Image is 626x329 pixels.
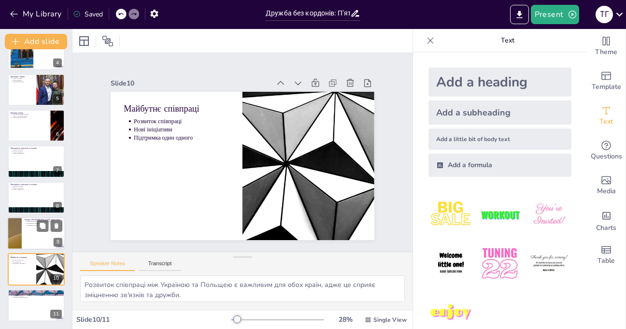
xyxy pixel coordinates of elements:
p: Обмін знаннями [13,79,33,81]
img: 1.jpeg [428,192,473,237]
div: 4 [8,38,65,70]
div: Add a heading [428,68,571,97]
div: 5 [53,94,62,103]
button: My Library [7,6,66,22]
span: Single View [373,316,407,324]
p: Заключні думки [11,291,62,294]
img: 6.jpeg [526,241,571,286]
p: Вдячність [DEMOGRAPHIC_DATA] партнерам [27,221,63,223]
p: Підтримка українських колег [13,113,47,115]
img: 4.jpeg [428,241,473,286]
div: Slide 10 / 11 [76,315,231,324]
button: Duplicate Slide [37,220,48,231]
p: Нові ініціативи [13,260,33,262]
div: Add a subheading [428,100,571,125]
p: Співпраця для майбутнього [13,297,62,299]
p: Розвиток співпраці [13,259,33,261]
span: Media [597,186,616,197]
div: Add text boxes [587,99,626,133]
p: Важливість людських стосунків [11,147,62,150]
p: Зміцнення відносин [13,81,33,83]
span: Questions [591,151,622,162]
div: 7 [53,166,62,175]
div: 8 [8,182,65,214]
div: Get real-time input from your audience [587,133,626,168]
div: Add ready made slides [587,64,626,99]
img: 2.jpeg [477,192,522,237]
div: 6 [53,130,62,139]
div: 5 [8,74,65,106]
p: Участь у заходах [13,77,33,79]
p: Подяка [DEMOGRAPHIC_DATA] партнерам [25,218,62,221]
button: Delete Slide [51,220,62,231]
img: 5.jpeg [477,241,522,286]
span: Theme [595,47,617,57]
p: Майбутнє співпраці [142,68,245,113]
div: Change the overall theme [587,29,626,64]
img: 3.jpeg [526,192,571,237]
p: Взаємна повага [11,112,48,114]
span: Table [598,256,615,266]
input: Insert title [266,6,350,20]
p: Нові ініціативи [145,93,238,130]
div: Add a table [587,238,626,272]
div: Saved [73,10,103,19]
div: Т Г [596,6,613,23]
p: Спільний розвиток [13,295,62,297]
div: 11 [8,289,65,321]
p: Міжнародна солідарність [27,223,63,225]
div: 7 [8,145,65,177]
button: Transcript [139,260,182,271]
div: Add images, graphics, shapes or video [587,168,626,203]
p: Зміцнення дружби [27,224,63,226]
span: Charts [596,223,616,233]
div: 10 [8,253,65,285]
p: Майбутнє співпраці [11,256,33,258]
p: Підтримка один одного [142,101,236,138]
span: Template [592,82,621,92]
button: Т Г [596,5,613,24]
p: Text [438,29,577,52]
span: Text [599,116,613,127]
p: Важливість людських стосунків [11,183,62,186]
div: Slide 10 [137,42,291,100]
div: Add charts and graphs [587,203,626,238]
p: Участь у святкових заходах [13,115,47,117]
div: 4 [53,58,62,67]
div: 9 [7,217,65,250]
div: 11 [50,310,62,318]
button: Add slide [5,34,67,49]
p: Емоції в співпраці [13,187,62,189]
div: 8 [53,202,62,211]
p: Довіра та відкритість [13,188,62,190]
div: 6 [8,110,65,142]
div: Layout [76,33,92,49]
button: Present [531,5,579,24]
span: Position [102,35,114,47]
textarea: Розвиток співпраці між Україною та Польщею є важливим для обох країн, адже це сприяє зміцненню зв... [80,275,405,302]
p: Людські стосунки [13,185,62,187]
button: Export to PowerPoint [510,5,529,24]
p: Дружба без кордонів [13,293,62,295]
p: Міжнародні конференції [13,117,47,119]
p: Людські стосунки [13,149,62,151]
button: Speaker Notes [80,260,135,271]
div: Add a little bit of body text [428,129,571,150]
div: Add a formula [428,154,571,177]
p: Довіра та відкритість [13,153,62,155]
div: 28 % [334,315,357,324]
p: Емоції в співпраці [13,151,62,153]
p: Розвиток співпраці [147,86,241,123]
div: 10 [50,274,62,283]
div: 9 [54,238,62,247]
p: Підтримка один одного [13,262,33,264]
p: Культурні обміни [11,75,33,78]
